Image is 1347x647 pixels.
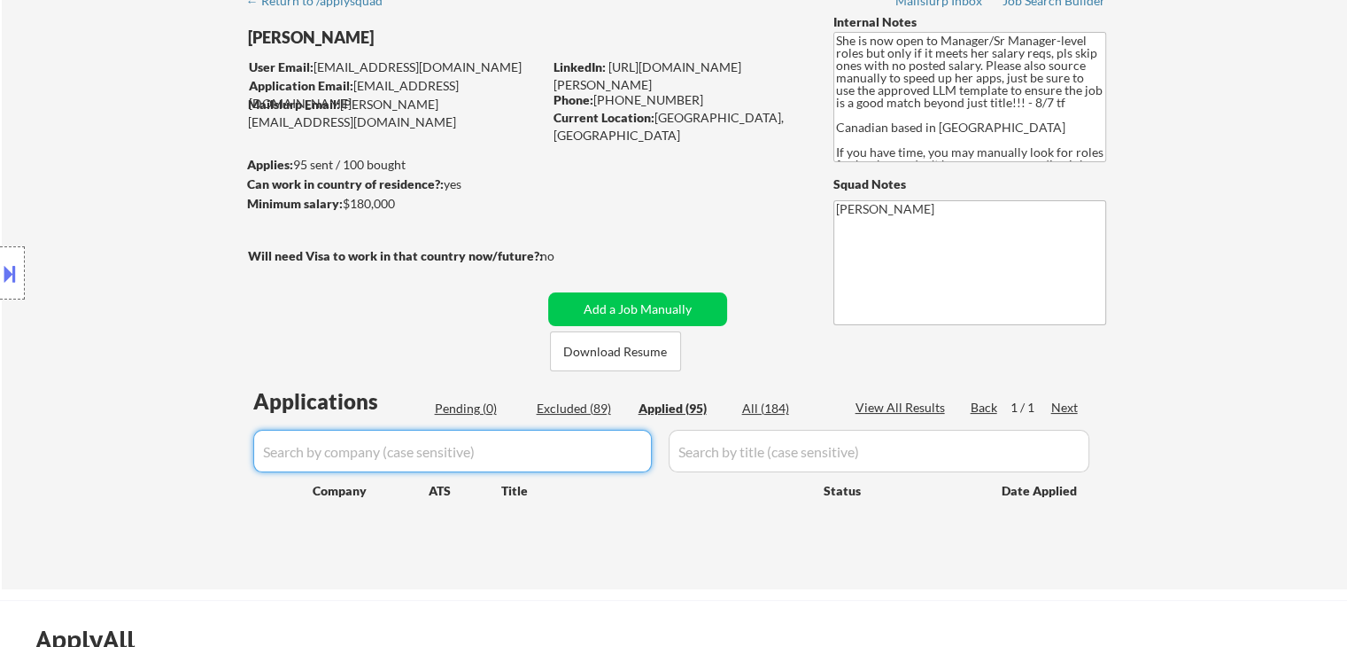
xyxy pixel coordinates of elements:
div: Squad Notes [833,175,1106,193]
div: 95 sent / 100 bought [247,156,542,174]
strong: Mailslurp Email: [248,97,340,112]
input: Search by title (case sensitive) [669,430,1089,472]
div: View All Results [855,399,950,417]
a: [URL][DOMAIN_NAME][PERSON_NAME] [554,59,741,92]
div: [PERSON_NAME][EMAIL_ADDRESS][DOMAIN_NAME] [248,96,542,130]
div: [EMAIL_ADDRESS][DOMAIN_NAME] [249,77,542,112]
div: Applied (95) [639,400,727,417]
div: ATS [429,482,501,500]
input: Search by company (case sensitive) [253,430,652,472]
div: All (184) [742,400,831,417]
div: Back [971,399,999,417]
div: no [540,247,591,265]
strong: Phone: [554,92,593,107]
div: Title [501,482,807,500]
div: [PHONE_NUMBER] [554,91,804,109]
div: yes [247,175,537,193]
div: Next [1051,399,1080,417]
div: [PERSON_NAME] [248,27,612,49]
strong: Current Location: [554,110,654,125]
button: Download Resume [550,331,681,371]
div: Pending (0) [435,400,523,417]
div: Status [824,474,976,506]
div: 1 / 1 [1010,399,1051,417]
div: Company [313,482,429,500]
div: $180,000 [247,195,542,213]
strong: Application Email: [249,78,353,93]
div: [GEOGRAPHIC_DATA], [GEOGRAPHIC_DATA] [554,109,804,144]
strong: LinkedIn: [554,59,606,74]
div: Applications [253,391,429,412]
div: [EMAIL_ADDRESS][DOMAIN_NAME] [249,58,542,76]
button: Add a Job Manually [548,292,727,326]
div: Internal Notes [833,13,1106,31]
strong: User Email: [249,59,314,74]
div: Excluded (89) [537,400,625,417]
strong: Can work in country of residence?: [247,176,444,191]
strong: Will need Visa to work in that country now/future?: [248,248,543,263]
div: Date Applied [1002,482,1080,500]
